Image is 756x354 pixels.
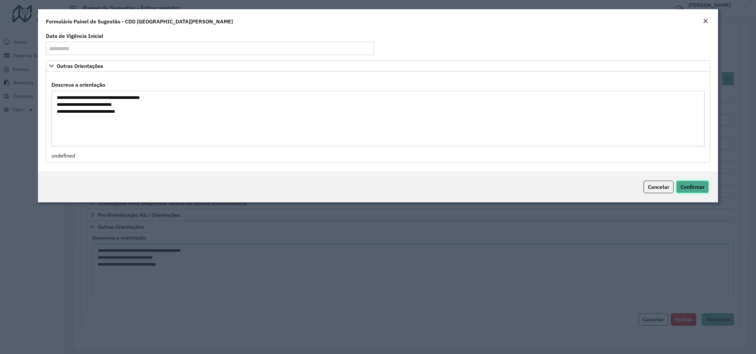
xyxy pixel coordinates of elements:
label: Descreva a orientação [51,81,105,89]
span: Confirmar [680,184,705,190]
em: Fechar [703,18,708,24]
label: Data de Vigência Inicial [46,32,103,40]
a: Outras Orientações [46,60,710,72]
span: undefined [51,152,75,159]
button: Close [701,17,710,26]
button: Cancelar [644,181,674,193]
span: Cancelar [648,184,669,190]
h4: Formulário Painel de Sugestão - CDD [GEOGRAPHIC_DATA][PERSON_NAME] [46,17,233,25]
div: Outras Orientações [46,72,710,163]
button: Confirmar [676,181,709,193]
span: Outras Orientações [57,63,103,69]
